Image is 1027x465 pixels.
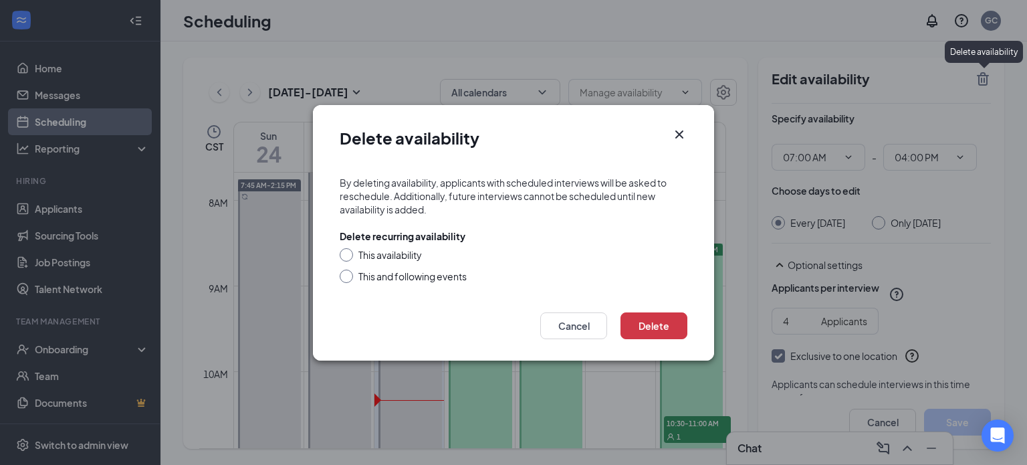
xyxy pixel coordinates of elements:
div: This and following events [358,270,467,283]
div: This availability [358,248,422,262]
button: Close [671,126,687,143]
button: Delete [620,312,687,339]
button: Cancel [540,312,607,339]
div: Delete availability [945,41,1023,63]
div: By deleting availability, applicants with scheduled interviews will be asked to reschedule. Addit... [340,176,687,216]
div: Delete recurring availability [340,229,465,243]
svg: Cross [671,126,687,143]
h1: Delete availability [340,126,479,149]
div: Open Intercom Messenger [982,420,1014,452]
